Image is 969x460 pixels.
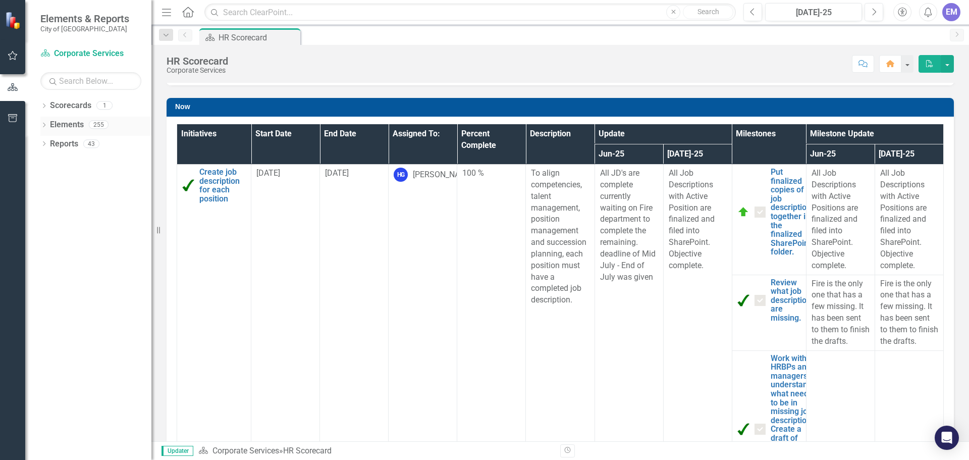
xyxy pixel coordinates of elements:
[219,31,298,44] div: HR Scorecard
[89,121,109,129] div: 255
[942,3,960,21] button: EM
[732,164,806,275] td: Double-Click to Edit Right Click for Context Menu
[50,100,91,112] a: Scorecards
[875,275,943,350] td: Double-Click to Edit
[769,7,858,19] div: [DATE]-25
[669,168,727,272] p: All Job Descriptions with Active Position are finalized and filed into SharePoint. Objective comp...
[462,168,520,179] div: 100 %
[40,25,129,33] small: City of [GEOGRAPHIC_DATA]
[935,426,959,450] div: Open Intercom Messenger
[531,168,586,304] span: To align competencies, talent management, position management and succession planning, each posit...
[167,67,228,74] div: Corporate Services
[812,168,870,272] p: All Job Descriptions with Active Positions are finalized and filed into SharePoint. Objective com...
[413,169,473,181] div: [PERSON_NAME]
[683,5,733,19] button: Search
[167,56,228,67] div: HR Scorecard
[880,278,938,347] p: Fire is the only one that has a few missing. It has been sent to them to finish the drafts.
[325,168,349,178] span: [DATE]
[5,12,23,29] img: ClearPoint Strategy
[806,275,875,350] td: Double-Click to Edit
[732,275,806,350] td: Double-Click to Edit Right Click for Context Menu
[204,4,736,21] input: Search ClearPoint...
[283,446,332,455] div: HR Scorecard
[83,139,99,148] div: 43
[175,103,949,111] h3: Now
[40,72,141,90] input: Search Below...
[812,278,870,347] p: Fire is the only one that has a few missing. It has been sent to them to finish the drafts.
[212,446,279,455] a: Corporate Services
[182,179,194,191] img: Completed
[806,164,875,275] td: Double-Click to Edit
[771,278,815,323] a: Review what job descriptions are missing.
[40,48,141,60] a: Corporate Services
[771,168,815,257] a: Put finalized copies of job descriptions together in the finalized SharePoint folder.
[40,13,129,25] span: Elements & Reports
[256,168,280,178] span: [DATE]
[737,423,749,435] img: Completed
[50,119,84,131] a: Elements
[161,446,193,456] span: Updater
[765,3,862,21] button: [DATE]-25
[96,101,113,110] div: 1
[50,138,78,150] a: Reports
[697,8,719,16] span: Search
[737,294,749,306] img: Completed
[880,168,938,272] p: All Job Descriptions with Active Positions are finalized and filed into SharePoint. Objective com...
[198,445,553,457] div: »
[394,168,408,182] div: HG
[737,206,749,218] img: On Target
[875,164,943,275] td: Double-Click to Edit
[199,168,246,203] a: Create job description for each position
[600,168,658,283] p: All JD's are complete currently waiting on Fire department to complete the remaining. deadline of...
